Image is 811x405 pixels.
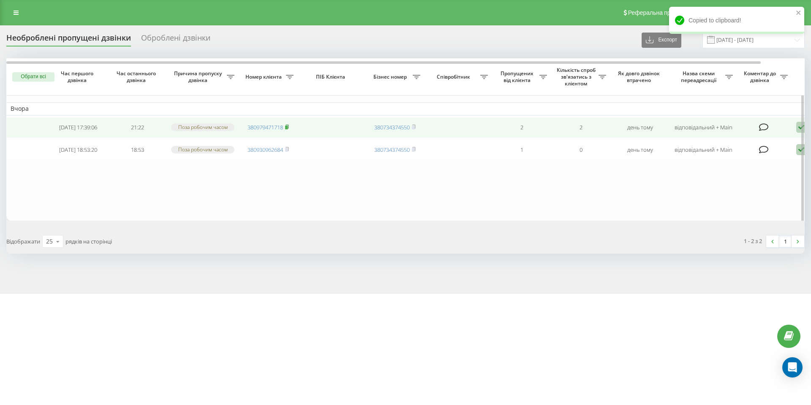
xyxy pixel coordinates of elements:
span: Бізнес номер [370,74,413,80]
span: Пропущених від клієнта [496,70,539,83]
span: Кількість спроб зв'язатись з клієнтом [555,67,599,87]
td: відповідальний + Main [669,117,737,138]
span: Назва схеми переадресації [674,70,725,83]
a: 380979471718 [248,123,283,131]
td: 2 [492,117,551,138]
a: 380734374550 [374,123,410,131]
span: Номер клієнта [243,74,286,80]
span: Причина пропуску дзвінка [171,70,227,83]
td: 2 [551,117,610,138]
span: Реферальна програма [628,9,690,16]
span: Як довго дзвінок втрачено [617,70,663,83]
div: Open Intercom Messenger [782,357,803,378]
td: відповідальний + Main [669,140,737,160]
div: Copied to clipboard! [669,7,804,34]
td: день тому [610,117,669,138]
button: Обрати всі [12,72,54,82]
div: 25 [46,237,53,246]
span: Співробітник [429,74,480,80]
div: Оброблені дзвінки [141,33,210,47]
span: Час першого дзвінка [55,70,101,83]
div: Необроблені пропущені дзвінки [6,33,131,47]
td: 21:22 [108,117,167,138]
td: [DATE] 17:39:06 [49,117,108,138]
td: 0 [551,140,610,160]
span: Відображати [6,238,40,245]
td: [DATE] 18:53:20 [49,140,108,160]
div: Поза робочим часом [171,123,234,131]
button: Експорт [642,33,681,48]
span: рядків на сторінці [65,238,112,245]
div: 1 - 2 з 2 [744,237,762,245]
span: Час останнього дзвінка [114,70,160,83]
a: 1 [779,235,792,247]
td: день тому [610,140,669,160]
button: close [796,9,802,17]
span: ПІБ Клієнта [305,74,358,80]
div: Поза робочим часом [171,146,234,153]
a: 380930962684 [248,146,283,153]
a: 380734374550 [374,146,410,153]
td: 1 [492,140,551,160]
td: 18:53 [108,140,167,160]
span: Коментар до дзвінка [741,70,780,83]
